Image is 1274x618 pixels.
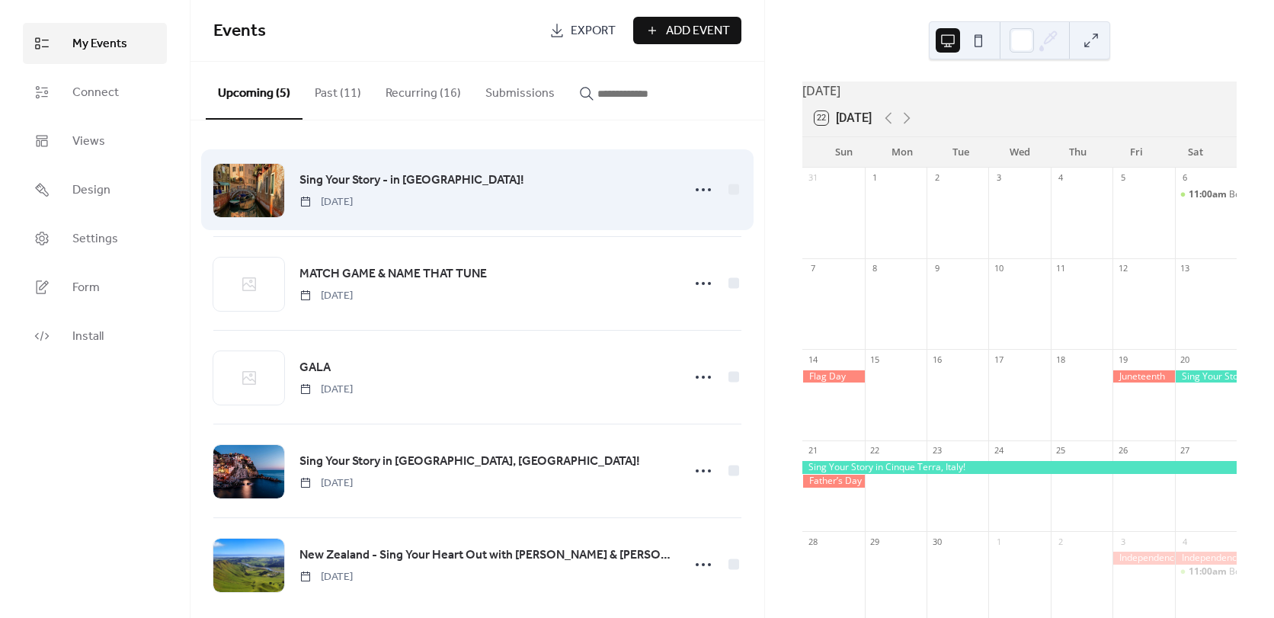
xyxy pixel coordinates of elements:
[1175,188,1237,201] div: Board Meeting
[869,172,881,184] div: 1
[869,354,881,365] div: 15
[1107,137,1166,168] div: Fri
[299,546,673,565] a: New Zealand - Sing Your Heart Out with [PERSON_NAME] & [PERSON_NAME]
[1055,536,1067,547] div: 2
[1180,263,1191,274] div: 13
[1117,263,1128,274] div: 12
[1180,536,1191,547] div: 4
[807,172,818,184] div: 31
[23,218,167,259] a: Settings
[1112,370,1174,383] div: Juneteenth
[802,475,864,488] div: Father’s Day
[1180,172,1191,184] div: 6
[869,263,881,274] div: 8
[72,133,105,151] span: Views
[23,23,167,64] a: My Events
[666,22,730,40] span: Add Event
[931,263,943,274] div: 9
[299,452,640,472] a: Sing Your Story in [GEOGRAPHIC_DATA], [GEOGRAPHIC_DATA]!
[1117,445,1128,456] div: 26
[931,172,943,184] div: 2
[72,84,119,102] span: Connect
[373,62,473,118] button: Recurring (16)
[299,476,353,492] span: [DATE]
[807,536,818,547] div: 28
[299,569,353,585] span: [DATE]
[299,194,353,210] span: [DATE]
[932,137,991,168] div: Tue
[299,358,331,378] a: GALA
[1049,137,1108,168] div: Thu
[809,107,877,129] button: 22[DATE]
[1117,536,1128,547] div: 3
[993,172,1004,184] div: 3
[571,22,616,40] span: Export
[23,169,167,210] a: Design
[473,62,567,118] button: Submissions
[302,62,373,118] button: Past (11)
[23,72,167,113] a: Connect
[802,82,1237,100] div: [DATE]
[815,137,873,168] div: Sun
[1055,354,1067,365] div: 18
[802,461,1237,474] div: Sing Your Story in Cinque Terra, Italy!
[931,536,943,547] div: 30
[72,328,104,346] span: Install
[72,230,118,248] span: Settings
[1175,370,1237,383] div: Sing Your Story in Cinque Terra, Italy!
[869,536,881,547] div: 29
[1055,172,1067,184] div: 4
[1175,565,1237,578] div: Board Meeting
[23,315,167,357] a: Install
[807,354,818,365] div: 14
[299,265,487,283] span: MATCH GAME & NAME THAT TUNE
[993,354,1004,365] div: 17
[1117,172,1128,184] div: 5
[206,62,302,120] button: Upcoming (5)
[931,354,943,365] div: 16
[1055,263,1067,274] div: 11
[1112,552,1174,565] div: Independence Day (substitute)
[993,445,1004,456] div: 24
[807,445,818,456] div: 21
[1189,565,1229,578] span: 11:00am
[299,382,353,398] span: [DATE]
[23,120,167,162] a: Views
[299,264,487,284] a: MATCH GAME & NAME THAT TUNE
[1175,552,1237,565] div: Independence Day
[23,267,167,308] a: Form
[1180,445,1191,456] div: 27
[1166,137,1224,168] div: Sat
[993,263,1004,274] div: 10
[869,445,881,456] div: 22
[802,370,864,383] div: Flag Day
[1189,188,1229,201] span: 11:00am
[807,263,818,274] div: 7
[299,288,353,304] span: [DATE]
[1117,354,1128,365] div: 19
[299,171,524,191] a: Sing Your Story - in [GEOGRAPHIC_DATA]!
[299,359,331,377] span: GALA
[633,17,741,44] button: Add Event
[993,536,1004,547] div: 1
[991,137,1049,168] div: Wed
[1055,445,1067,456] div: 25
[72,181,110,200] span: Design
[72,35,127,53] span: My Events
[931,445,943,456] div: 23
[873,137,932,168] div: Mon
[299,171,524,190] span: Sing Your Story - in [GEOGRAPHIC_DATA]!
[538,17,627,44] a: Export
[1180,354,1191,365] div: 20
[72,279,100,297] span: Form
[213,14,266,48] span: Events
[299,453,640,471] span: Sing Your Story in [GEOGRAPHIC_DATA], [GEOGRAPHIC_DATA]!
